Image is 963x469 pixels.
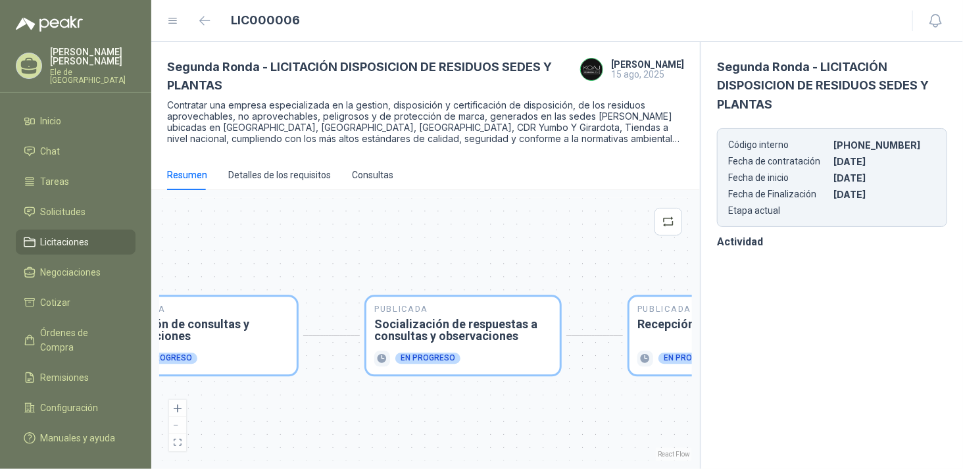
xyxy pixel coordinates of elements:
a: Solicitudes [16,199,136,224]
img: Logo peakr [16,16,83,32]
p: [DATE] [833,172,936,184]
a: React Flow attribution [658,451,690,458]
div: Resumen [167,168,207,182]
h3: Recepción de ofertas [637,318,815,330]
span: Chat [41,144,61,159]
span: Inicio [41,114,62,128]
h3: Segunda Ronda - LICITACIÓN DISPOSICION DE RESIDUOS SEDES Y PLANTAS [167,58,580,95]
p: Publicada [374,305,552,313]
p: Fecha de Finalización [728,189,831,200]
div: PublicadaRecepción de consultas y observacionesEn progreso [103,297,297,374]
p: Fecha de contratación [728,156,831,167]
div: React Flow controls [169,400,186,451]
a: Remisiones [16,365,136,390]
div: Consultas [352,168,393,182]
span: Licitaciones [41,235,89,249]
div: Detalles de los requisitos [228,168,331,182]
h3: Segunda Ronda - LICITACIÓN DISPOSICION DE RESIDUOS SEDES Y PLANTAS [717,58,947,114]
span: Remisiones [41,370,89,385]
a: Tareas [16,169,136,194]
a: Manuales y ayuda [16,426,136,451]
div: PublicadaSocialización de respuestas a consultas y observacionesEn progreso [366,297,560,374]
p: [DATE] [833,156,936,167]
p: Contratar una empresa especializada en la gestion, disposición y certificación de disposición, de... [167,99,684,144]
a: Configuración [16,395,136,420]
h3: Actividad [717,234,947,250]
span: Configuración [41,401,99,415]
p: [PHONE_NUMBER] [833,139,936,151]
div: En progreso [132,353,197,364]
div: En progreso [395,353,460,364]
span: Órdenes de Compra [41,326,123,355]
p: Publicada [637,305,815,313]
p: Publicada [111,305,289,313]
h1: LIC000006 [232,11,301,30]
div: PublicadaRecepción de ofertasEn progreso [630,297,823,374]
span: Tareas [41,174,70,189]
p: [PERSON_NAME] [PERSON_NAME] [50,47,136,66]
a: Negociaciones [16,260,136,285]
a: Inicio [16,109,136,134]
p: Ele de [GEOGRAPHIC_DATA] [50,68,136,84]
span: Manuales y ayuda [41,431,116,445]
p: 15 ago, 2025 [611,69,684,80]
span: Solicitudes [41,205,86,219]
button: zoom out [169,417,186,434]
h4: [PERSON_NAME] [611,60,684,69]
p: Etapa actual [728,205,831,216]
span: Cotizar [41,295,71,310]
p: Código interno [728,139,831,151]
button: zoom in [169,400,186,417]
h3: Recepción de consultas y observaciones [111,318,289,342]
span: Negociaciones [41,265,101,280]
h3: Socialización de respuestas a consultas y observaciones [374,318,552,342]
a: Chat [16,139,136,164]
img: Company Logo [581,59,603,80]
p: [DATE] [833,189,936,200]
p: Fecha de inicio [728,172,831,184]
a: Cotizar [16,290,136,315]
div: En progreso [658,353,724,364]
button: retweet [654,208,682,235]
a: Órdenes de Compra [16,320,136,360]
button: fit view [169,434,186,451]
a: Licitaciones [16,230,136,255]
